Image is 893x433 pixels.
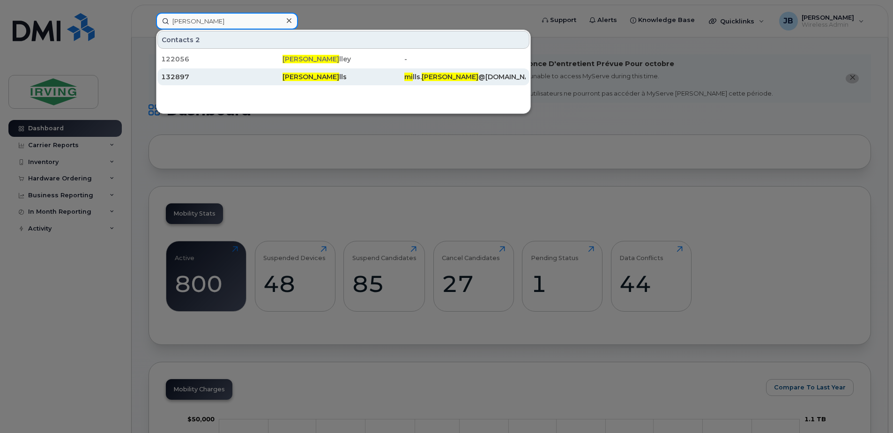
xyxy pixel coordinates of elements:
div: 122056 [161,54,283,64]
div: 132897 [161,72,283,82]
a: 132897[PERSON_NAME]llsmills.[PERSON_NAME]@[DOMAIN_NAME] [157,68,529,85]
div: - [404,54,526,64]
span: [PERSON_NAME] [283,73,339,81]
span: [PERSON_NAME] [283,55,339,63]
div: lls. @[DOMAIN_NAME] [404,72,526,82]
a: 122056[PERSON_NAME]lley- [157,51,529,67]
span: [PERSON_NAME] [422,73,478,81]
span: mi [404,73,413,81]
div: lley [283,54,404,64]
div: lls [283,72,404,82]
span: 2 [195,35,200,45]
div: Contacts [157,31,529,49]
